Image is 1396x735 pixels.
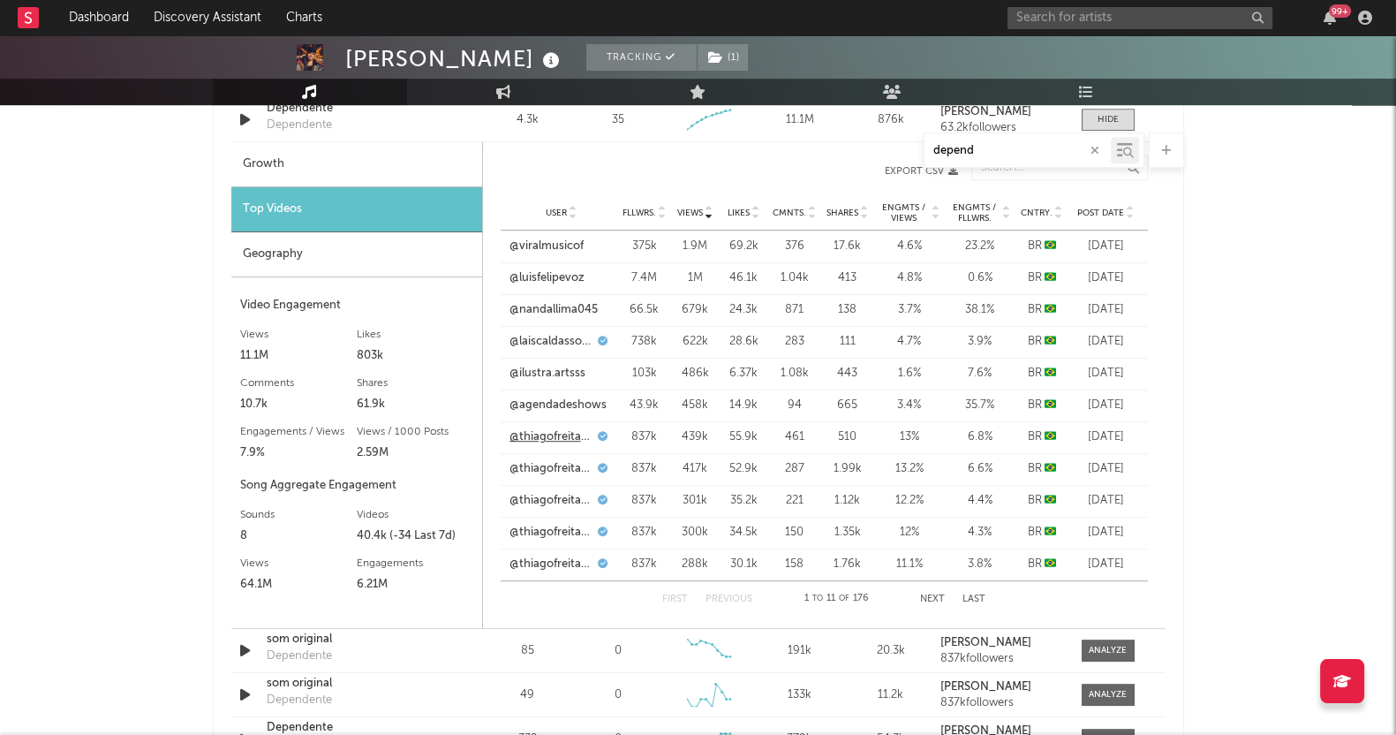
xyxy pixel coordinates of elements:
[357,421,473,443] div: Views / 1000 Posts
[240,574,357,595] div: 64.1M
[879,492,940,510] div: 12.2 %
[826,397,870,414] div: 665
[240,526,357,547] div: 8
[612,111,624,129] div: 35
[773,460,817,478] div: 287
[879,556,940,573] div: 11.1 %
[675,556,715,573] div: 288k
[949,333,1011,351] div: 3.9 %
[240,475,473,496] div: Song Aggregate Engagement
[879,301,940,319] div: 3.7 %
[509,492,594,510] a: @thiagofreitasofc1
[1045,272,1056,284] span: 🇧🇷
[949,428,1011,446] div: 6.8 %
[267,675,451,693] a: som original
[509,428,594,446] a: @thiagofreitasofc1
[940,106,1031,117] strong: [PERSON_NAME]
[675,301,715,319] div: 679k
[267,631,451,648] div: som original
[949,397,1011,414] div: 35.7 %
[826,428,870,446] div: 510
[357,345,473,367] div: 803k
[724,269,764,287] div: 46.1k
[1020,301,1064,319] div: BR
[357,443,473,464] div: 2.59M
[267,648,332,665] div: Dependente
[826,269,870,287] div: 413
[240,443,357,464] div: 7.9%
[675,365,715,383] div: 486k
[623,238,667,255] div: 375k
[728,208,750,218] span: Likes
[879,460,940,478] div: 13.2 %
[1073,492,1139,510] div: [DATE]
[1324,11,1336,25] button: 99+
[586,44,697,71] button: Tracking
[1073,428,1139,446] div: [DATE]
[839,595,849,602] span: of
[773,397,817,414] div: 94
[826,460,870,478] div: 1.99k
[1007,7,1272,29] input: Search for artists
[623,301,667,319] div: 66.5k
[724,428,764,446] div: 55.9k
[546,208,567,218] span: User
[487,642,569,660] div: 85
[773,238,817,255] div: 376
[949,202,1000,224] span: Engmts / Fllwrs.
[940,637,1031,648] strong: [PERSON_NAME]
[724,301,764,319] div: 24.3k
[509,397,607,414] a: @agendadeshows
[623,460,667,478] div: 837k
[509,301,598,319] a: @nandallima045
[623,269,667,287] div: 7.4M
[697,44,749,71] span: ( 1 )
[509,460,594,478] a: @thiagofreitasofc1
[623,428,667,446] div: 837k
[849,686,932,704] div: 11.2k
[509,556,594,573] a: @thiagofreitasofc1
[240,504,357,526] div: Sounds
[849,642,932,660] div: 20.3k
[623,333,667,351] div: 738k
[662,595,688,604] button: First
[879,333,940,351] div: 4.7 %
[773,365,817,383] div: 1.08k
[267,117,332,134] div: Dependente
[1020,556,1064,573] div: BR
[724,333,764,351] div: 28.6k
[812,595,823,602] span: to
[773,301,817,319] div: 871
[1020,492,1064,510] div: BR
[879,524,940,542] div: 12 %
[623,208,656,218] span: Fllwrs.
[1077,208,1124,218] span: Post Date
[1073,556,1139,573] div: [DATE]
[826,524,870,542] div: 1.35k
[949,301,1011,319] div: 38.1 %
[231,187,482,232] div: Top Videos
[1045,367,1056,379] span: 🇧🇷
[1045,304,1056,315] span: 🇧🇷
[1020,238,1064,255] div: BR
[1329,4,1351,18] div: 99 +
[1020,524,1064,542] div: BR
[826,333,870,351] div: 111
[940,106,1063,118] a: [PERSON_NAME]
[724,397,764,414] div: 14.9k
[920,595,945,604] button: Next
[879,397,940,414] div: 3.4 %
[971,155,1148,180] input: Search...
[615,642,622,660] div: 0
[1073,301,1139,319] div: [DATE]
[1020,397,1064,414] div: BR
[724,460,764,478] div: 52.9k
[724,492,764,510] div: 35.2k
[675,238,715,255] div: 1.9M
[826,238,870,255] div: 17.6k
[1020,269,1064,287] div: BR
[675,524,715,542] div: 300k
[724,556,764,573] div: 30.1k
[698,44,748,71] button: (1)
[615,686,622,704] div: 0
